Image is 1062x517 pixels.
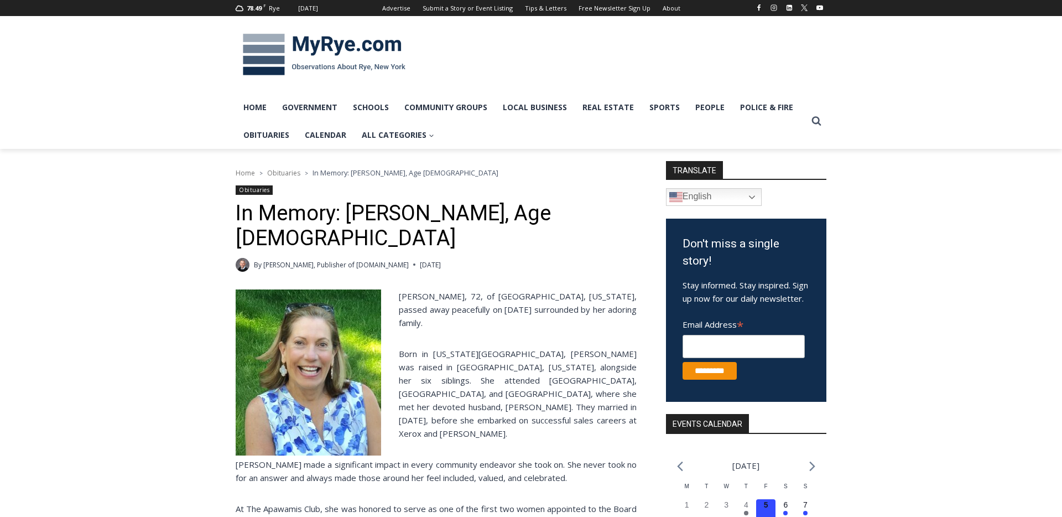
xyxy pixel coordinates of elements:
[236,94,274,121] a: Home
[677,482,697,499] div: Monday
[666,161,723,179] strong: TRANSLATE
[688,94,732,121] a: People
[354,121,442,149] a: All Categories
[685,500,689,509] time: 1
[236,201,637,251] h1: In Memory: [PERSON_NAME], Age [DEMOGRAPHIC_DATA]
[683,278,810,305] p: Stay informed. Stay inspired. Sign up now for our daily newsletter.
[267,168,300,178] a: Obituaries
[575,94,642,121] a: Real Estate
[764,500,768,509] time: 5
[263,260,409,270] a: [PERSON_NAME], Publisher of [DOMAIN_NAME]
[495,94,575,121] a: Local Business
[732,94,801,121] a: Police & Fire
[724,500,728,509] time: 3
[803,511,808,515] em: Has events
[642,94,688,121] a: Sports
[683,235,810,270] h3: Don't miss a single story!
[756,482,776,499] div: Friday
[297,121,354,149] a: Calendar
[745,483,748,489] span: T
[236,94,806,149] nav: Primary Navigation
[420,260,441,270] time: [DATE]
[798,1,811,14] a: X
[236,258,249,272] a: Author image
[767,1,780,14] a: Instagram
[269,3,280,13] div: Rye
[764,483,768,489] span: F
[716,482,736,499] div: Wednesday
[236,167,637,178] nav: Breadcrumbs
[752,1,766,14] a: Facebook
[804,483,808,489] span: S
[397,94,495,121] a: Community Groups
[313,168,498,178] span: In Memory: [PERSON_NAME], Age [DEMOGRAPHIC_DATA]
[732,458,759,473] li: [DATE]
[236,168,255,178] a: Home
[784,483,788,489] span: S
[806,111,826,131] button: View Search Form
[809,461,815,472] a: Next month
[298,3,318,13] div: [DATE]
[705,483,708,489] span: T
[744,511,748,515] em: Has events
[236,121,297,149] a: Obituaries
[683,313,805,333] label: Email Address
[775,482,795,499] div: Saturday
[236,26,413,84] img: MyRye.com
[803,500,808,509] time: 7
[236,458,637,484] p: [PERSON_NAME] made a significant impact in every community endeavor she took on. She never took n...
[236,185,273,195] a: Obituaries
[697,482,717,499] div: Tuesday
[274,94,345,121] a: Government
[236,289,637,329] p: [PERSON_NAME], 72, of [GEOGRAPHIC_DATA], [US_STATE], passed away peacefully on [DATE] surrounded ...
[736,482,756,499] div: Thursday
[813,1,826,14] a: YouTube
[744,500,748,509] time: 4
[263,2,266,8] span: F
[795,482,815,499] div: Sunday
[259,169,263,177] span: >
[783,511,788,515] em: Has events
[783,500,788,509] time: 6
[362,129,434,141] span: All Categories
[705,500,709,509] time: 2
[247,4,262,12] span: 78.49
[723,483,728,489] span: W
[666,414,749,433] h2: Events Calendar
[254,260,262,270] span: By
[677,461,683,472] a: Previous month
[345,94,397,121] a: Schools
[783,1,796,14] a: Linkedin
[236,289,381,456] img: Obituary - Maryanne Bardwil Lynch IMG_5518
[669,190,683,204] img: en
[236,347,637,440] p: Born in [US_STATE][GEOGRAPHIC_DATA], [PERSON_NAME] was raised in [GEOGRAPHIC_DATA], [US_STATE], a...
[305,169,308,177] span: >
[685,483,689,489] span: M
[666,188,762,206] a: English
